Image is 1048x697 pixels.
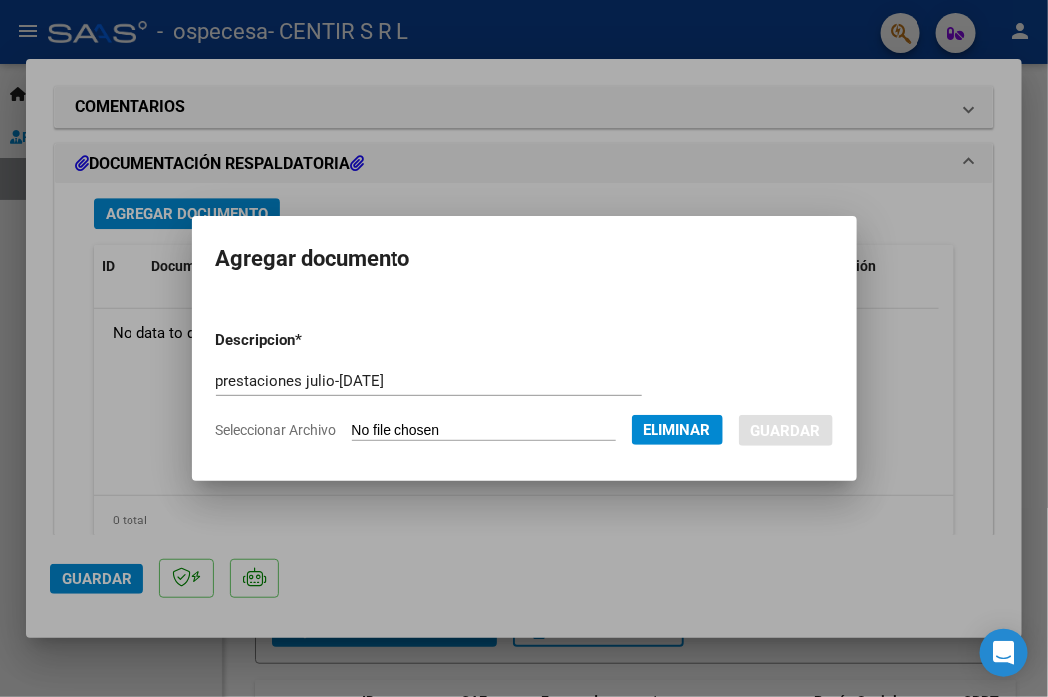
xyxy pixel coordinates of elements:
h2: Agregar documento [216,240,833,278]
div: Open Intercom Messenger [980,629,1028,677]
span: Seleccionar Archivo [216,422,337,438]
button: Guardar [739,415,833,446]
button: Eliminar [632,415,723,445]
span: Eliminar [644,421,711,439]
span: Guardar [751,422,821,440]
p: Descripcion [216,329,401,352]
